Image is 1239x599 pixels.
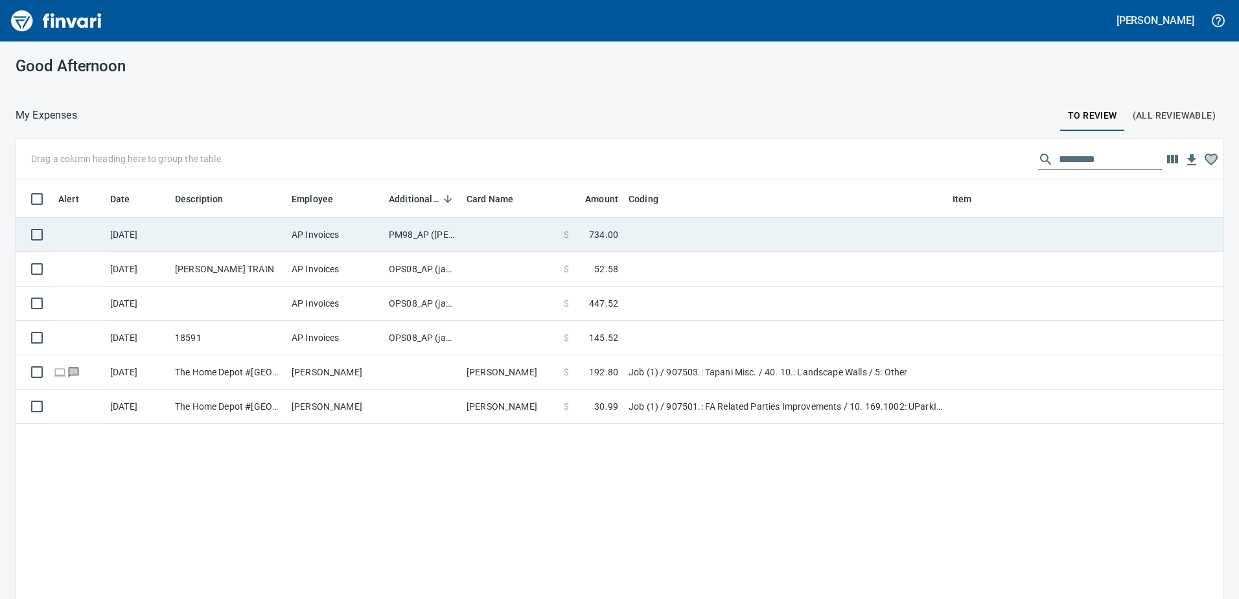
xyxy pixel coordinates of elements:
td: The Home Depot #[GEOGRAPHIC_DATA] [170,390,286,424]
span: $ [564,297,569,310]
span: Coding [629,191,675,207]
span: Date [110,191,147,207]
td: [PERSON_NAME] [461,390,559,424]
img: Finvari [8,5,105,36]
td: OPS08_AP (janettep, samr) [384,287,461,321]
td: [DATE] [105,218,170,252]
span: Has messages [67,368,80,376]
h5: [PERSON_NAME] [1117,14,1194,27]
span: $ [564,228,569,241]
td: [DATE] [105,321,170,355]
td: The Home Depot #[GEOGRAPHIC_DATA] [170,355,286,390]
td: Job (1) / 907503.: Tapani Misc. / 40. 10.: Landscape Walls / 5: Other [623,355,947,390]
span: 447.52 [589,297,618,310]
td: AP Invoices [286,287,384,321]
td: [DATE] [105,390,170,424]
span: Description [175,191,224,207]
p: Drag a column heading here to group the table [31,152,221,165]
td: AP Invoices [286,252,384,287]
nav: breadcrumb [16,108,77,123]
span: Employee [292,191,350,207]
span: Amount [585,191,618,207]
span: Alert [58,191,79,207]
span: 734.00 [589,228,618,241]
td: [PERSON_NAME] [286,390,384,424]
button: Download Table [1182,150,1201,170]
td: OPS08_AP (janettep, samr) [384,321,461,355]
span: Alert [58,191,96,207]
span: Employee [292,191,333,207]
td: [PERSON_NAME] [286,355,384,390]
td: PM98_AP ([PERSON_NAME], [PERSON_NAME]) [384,218,461,252]
span: Card Name [467,191,530,207]
span: Coding [629,191,658,207]
span: 192.80 [589,366,618,379]
h3: Good Afternoon [16,57,397,75]
span: $ [564,400,569,413]
span: 30.99 [594,400,618,413]
span: Item [953,191,972,207]
span: $ [564,263,569,276]
td: [DATE] [105,252,170,287]
button: [PERSON_NAME] [1113,10,1198,30]
td: OPS08_AP (janettep, samr) [384,252,461,287]
td: AP Invoices [286,218,384,252]
span: Description [175,191,240,207]
td: [DATE] [105,355,170,390]
span: Amount [568,191,618,207]
span: (All Reviewable) [1133,108,1216,124]
td: Job (1) / 907501.: FA Related Parties Improvements / 10. 169.1002: UParkIt Vancouver Misc. Projec... [623,390,947,424]
td: [PERSON_NAME] TRAIN [170,252,286,287]
span: Card Name [467,191,513,207]
span: Date [110,191,130,207]
span: To Review [1068,108,1117,124]
td: AP Invoices [286,321,384,355]
p: My Expenses [16,108,77,123]
span: Additional Reviewer [389,191,456,207]
td: [DATE] [105,287,170,321]
span: $ [564,366,569,379]
td: 18591 [170,321,286,355]
span: Online transaction [53,368,67,376]
span: $ [564,331,569,344]
span: Additional Reviewer [389,191,439,207]
button: Choose columns to display [1163,150,1182,169]
button: Column choices favorited. Click to reset to default [1201,150,1221,169]
span: 145.52 [589,331,618,344]
span: Item [953,191,989,207]
span: 52.58 [594,263,618,276]
td: [PERSON_NAME] [461,355,559,390]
